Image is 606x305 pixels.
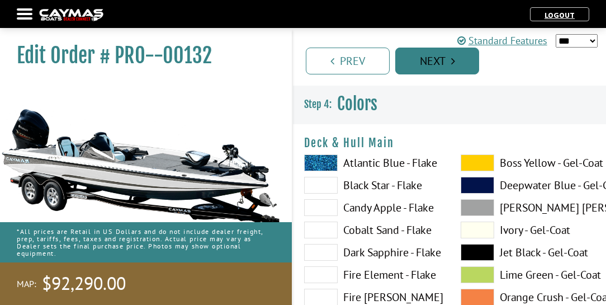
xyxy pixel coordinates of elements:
a: Standard Features [457,33,547,48]
label: Black Star - Flake [304,177,438,194]
label: Fire Element - Flake [304,266,438,283]
h1: Edit Order # PRO--00132 [17,43,264,68]
label: Dark Sapphire - Flake [304,244,438,261]
label: Boss Yellow - Gel-Coat [461,154,595,171]
a: Next [395,48,479,74]
a: Prev [306,48,390,74]
label: Atlantic Blue - Flake [304,154,438,171]
label: Lime Green - Gel-Coat [461,266,595,283]
label: Deepwater Blue - Gel-Coat [461,177,595,194]
label: Ivory - Gel-Coat [461,222,595,238]
label: [PERSON_NAME] [PERSON_NAME] - Gel-Coat [461,199,595,216]
img: caymas-dealer-connect-2ed40d3bc7270c1d8d7ffb4b79bf05adc795679939227970def78ec6f6c03838.gif [39,9,103,21]
h3: Colors [293,83,606,125]
label: Cobalt Sand - Flake [304,222,438,238]
ul: Pagination [303,46,606,74]
span: $92,290.00 [42,272,126,295]
h4: Deck & Hull Main [304,136,595,150]
label: Jet Black - Gel-Coat [461,244,595,261]
span: MAP: [17,278,36,290]
p: *All prices are Retail in US Dollars and do not include dealer freight, prep, tariffs, fees, taxe... [17,222,275,263]
label: Candy Apple - Flake [304,199,438,216]
a: Logout [539,10,580,20]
